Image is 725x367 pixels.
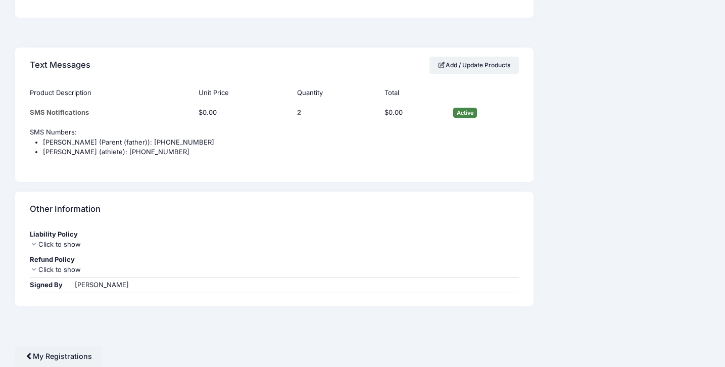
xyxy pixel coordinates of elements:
div: Click to show [30,240,519,250]
th: Total [379,83,448,103]
div: [PERSON_NAME] [75,280,129,290]
td: SMS Notifications [30,103,194,123]
th: Unit Price [194,83,292,103]
span: Active [453,108,477,117]
div: Refund Policy [30,255,519,265]
th: Quantity [292,83,379,103]
h4: Text Messages [30,51,90,79]
li: [PERSON_NAME] (athlete): [PHONE_NUMBER] [43,147,519,157]
div: Click to show [30,265,519,275]
li: [PERSON_NAME] (Parent (father)): [PHONE_NUMBER] [43,137,519,148]
td: $0.00 [379,103,448,123]
th: Product Description [30,83,194,103]
h4: Other Information [30,195,101,224]
td: SMS Numbers: [30,123,519,169]
div: 2 [297,108,375,118]
div: Liability Policy [30,230,519,240]
div: Signed By [30,280,73,290]
td: $0.00 [194,103,292,123]
a: Add / Update Products [429,57,519,74]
